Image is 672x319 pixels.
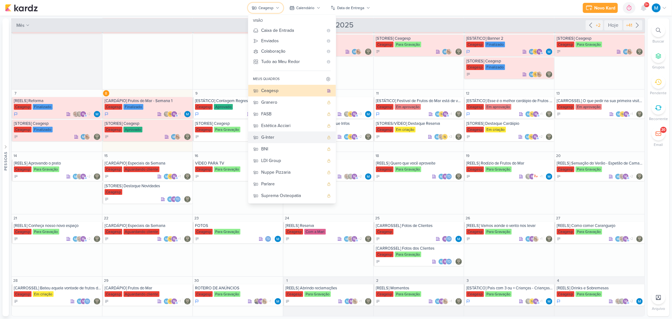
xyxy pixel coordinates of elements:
[376,104,393,110] div: Ceagesp
[533,111,539,117] div: mlegnaioli@gmail.com
[358,112,362,117] span: +3
[525,111,544,117] div: Colaboradores: MARIANA MIRANDA, IDBOX - Agência de Design, mlegnaioli@gmail.com, Thais de carvalho
[327,159,331,163] div: quadro pessoal
[376,42,393,47] div: Ceagesp
[171,134,182,140] div: Colaboradores: MARIANA MIRANDA, Yasmin Yumi
[261,87,324,94] div: Ceagesp
[645,2,649,7] span: 9+
[327,124,331,128] div: quadro pessoal
[466,121,553,126] div: [STORIES] Destaque Cardápio
[636,49,643,55] div: Responsável: Leviê Agência de Marketing Digital
[619,111,626,117] img: IDBOX - Agência de Design
[94,173,100,180] img: Leviê Agência de Marketing Digital
[105,166,122,172] div: Ceagesp
[261,58,323,65] div: Tudo ao Meu Redor
[82,113,84,116] p: m
[576,166,602,172] div: Para Gravação
[546,134,552,140] img: Leviê Agência de Marketing Digital
[14,98,101,103] div: [REELS] Reforma
[327,112,331,116] div: quadro pessoal
[248,108,336,120] button: FASB
[438,134,444,140] img: Sarah Violante
[33,166,59,172] div: Para Gravação
[532,71,539,78] img: IDBOX - Agência de Design
[164,173,170,180] img: MARIANA MIRANDA
[536,49,543,55] div: mlegnaioli@gmail.com
[14,174,18,179] div: A Fazer
[466,135,471,139] div: A Fazer
[14,121,101,126] div: [STORIES] Ceagesp
[442,111,449,117] div: mlegnaioli@gmail.com
[261,146,324,152] div: BNI
[376,127,393,132] div: Ceagesp
[629,174,633,179] span: +2
[347,111,354,117] img: IDBOX - Agência de Design
[80,111,86,117] div: mlegnaioli@gmail.com
[248,131,336,143] button: G-Inter
[619,173,625,180] img: Sarah Violante
[365,173,371,180] div: Responsável: MARIANA MIRANDA
[466,42,484,47] div: Ceagesp
[344,111,350,117] img: Leviê Agência de Marketing Digital
[376,161,462,166] div: [REELS] Quero que você aproveite
[351,134,358,140] div: mlegnaioli@gmail.com
[173,113,175,116] p: m
[615,173,621,180] img: MARIANA MIRANDA
[175,134,181,140] img: Yasmin Yumi
[184,173,191,180] img: Leviê Agência de Marketing Digital
[623,111,629,117] div: mlegnaioli@gmail.com
[14,135,18,139] div: A Fazer
[327,194,331,198] div: quadro pessoal
[72,111,79,117] img: Sarah Violante
[193,90,200,96] div: 9
[14,166,32,172] div: Ceagesp
[184,111,191,117] div: Responsável: MARIANA MIRANDA
[539,174,543,179] span: +1
[466,166,484,172] div: Ceagesp
[14,161,101,166] div: [REELS] Aprovando o prato
[248,96,336,108] button: Granero
[456,134,462,140] div: Responsável: Leviê Agência de Marketing Digital
[105,135,109,139] div: A Fazer
[650,90,667,96] p: Pendente
[466,64,484,70] div: Ceagesp
[466,49,470,54] div: Em Andamento
[442,173,448,180] div: mlegnaioli@gmail.com
[184,134,191,140] img: Leviê Agência de Marketing Digital
[395,127,416,132] div: Em criação
[539,112,543,117] span: +1
[358,174,362,179] span: +2
[123,104,143,110] div: Finalizado
[466,59,553,64] div: [STORIES] Ceagesp
[525,134,531,140] img: MARIANA MIRANDA
[434,134,440,140] img: MARIANA MIRANDA
[177,112,181,117] span: +1
[195,135,199,139] div: A Fazer
[195,112,199,117] div: Em Andamento
[195,166,213,172] div: Ceagesp
[546,173,552,180] div: Responsável: MARIANA MIRANDA
[261,169,324,176] div: Nuppe Pizzaria
[164,111,182,117] div: Colaboradores: Leviê Agência de Marketing Digital, IDBOX - Agência de Design, mlegnaioli@gmail.co...
[195,98,282,103] div: [ESTÁTICO] Contagem Regressiva
[557,49,561,54] div: A Fazer
[456,173,462,180] div: Responsável: Leviê Agência de Marketing Digital
[456,111,462,117] div: Responsável: Leviê Agência de Marketing Digital
[538,134,543,139] span: +2
[376,135,380,139] div: A Fazer
[466,112,470,117] div: Em Andamento
[442,134,448,140] img: IDBOX - Agência de Design
[576,104,602,110] div: Em aprovação
[525,173,531,180] img: Leviê Agência de Marketing Digital
[76,173,83,180] img: Sarah Violante
[365,111,371,117] img: MARIANA MIRANDA
[248,85,336,96] button: Ceagesp
[103,153,109,159] div: 15
[466,161,553,166] div: [REELS] Rodízio de Frutos do Mar
[365,49,371,55] div: Responsável: Leviê Agência de Marketing Digital
[352,49,363,55] div: Colaboradores: MARIANA MIRANDA, Yasmin Yumi
[80,134,87,140] img: MARIANA MIRANDA
[533,173,539,180] img: ow se liga
[248,190,336,201] button: Suprema Osteopatia
[80,134,92,140] div: Colaboradores: MARIANA MIRANDA, Yasmin Yumi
